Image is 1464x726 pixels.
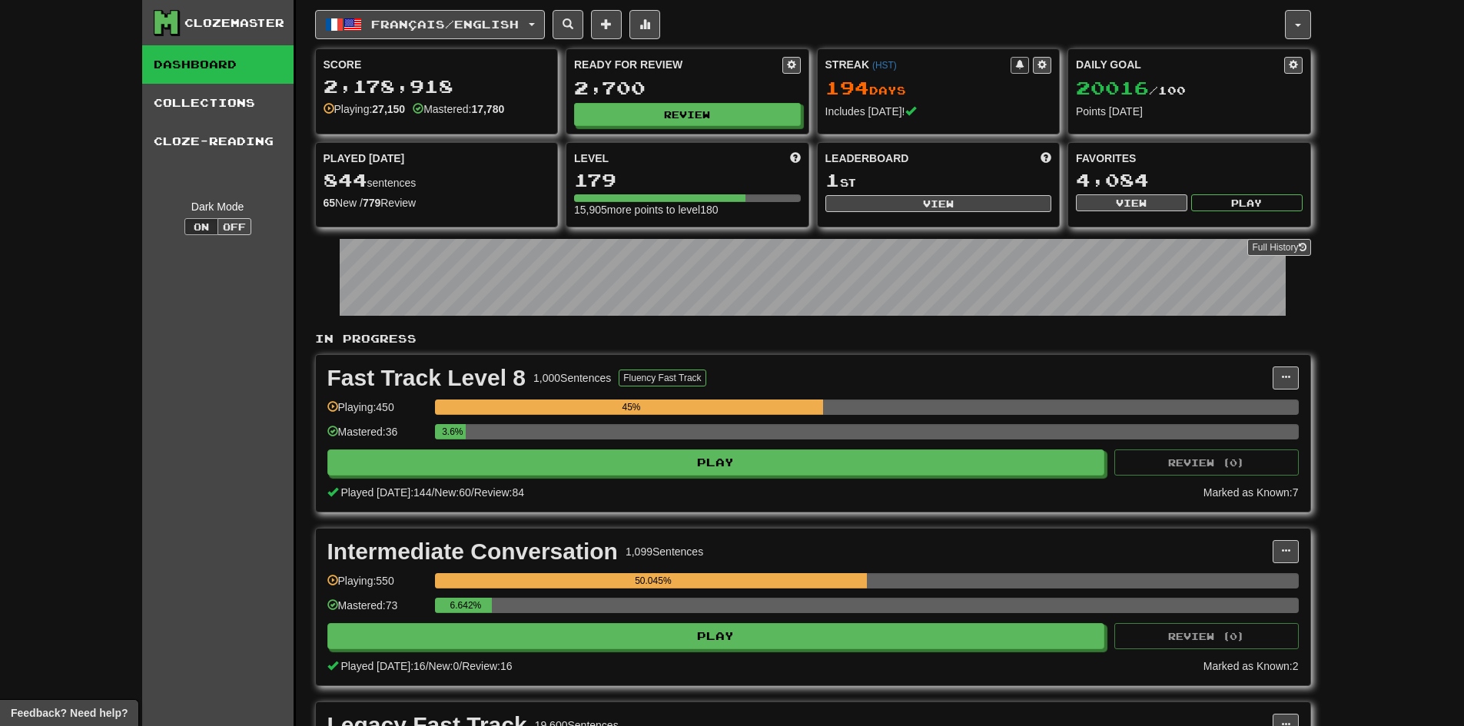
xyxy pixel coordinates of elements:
[872,60,897,71] a: (HST)
[1076,57,1284,74] div: Daily Goal
[474,486,524,499] span: Review: 84
[825,78,1052,98] div: Day s
[327,598,427,623] div: Mastered: 73
[533,370,611,386] div: 1,000 Sentences
[426,660,429,672] span: /
[553,10,583,39] button: Search sentences
[825,104,1052,119] div: Includes [DATE]!
[327,573,427,598] div: Playing: 550
[1076,104,1303,119] div: Points [DATE]
[825,171,1052,191] div: st
[440,573,867,588] div: 50.045%
[413,101,504,117] div: Mastered:
[371,18,519,31] span: Français / English
[825,57,1011,72] div: Streak
[440,399,824,415] div: 45%
[462,660,512,672] span: Review: 16
[372,103,405,115] strong: 27,150
[1114,449,1299,476] button: Review (0)
[315,10,545,39] button: Français/English
[1191,194,1303,211] button: Play
[184,218,218,235] button: On
[315,331,1311,346] p: In Progress
[440,598,492,613] div: 6.642%
[574,78,801,98] div: 2,700
[1076,84,1186,97] span: / 100
[363,197,380,209] strong: 779
[629,10,660,39] button: More stats
[1203,485,1299,500] div: Marked as Known: 7
[1076,151,1303,166] div: Favorites
[340,660,425,672] span: Played [DATE]: 16
[431,486,434,499] span: /
[825,151,909,166] span: Leaderboard
[324,101,406,117] div: Playing:
[626,544,703,559] div: 1,099 Sentences
[1203,658,1299,674] div: Marked as Known: 2
[340,486,431,499] span: Played [DATE]: 144
[825,77,869,98] span: 194
[11,705,128,721] span: Open feedback widget
[154,199,282,214] div: Dark Mode
[327,366,526,390] div: Fast Track Level 8
[217,218,251,235] button: Off
[327,623,1105,649] button: Play
[327,399,427,425] div: Playing: 450
[471,486,474,499] span: /
[574,151,609,166] span: Level
[327,424,427,449] div: Mastered: 36
[324,197,336,209] strong: 65
[459,660,462,672] span: /
[142,122,294,161] a: Cloze-Reading
[324,151,405,166] span: Played [DATE]
[790,151,801,166] span: Score more points to level up
[574,57,782,72] div: Ready for Review
[429,660,460,672] span: New: 0
[619,370,705,386] button: Fluency Fast Track
[1076,171,1303,190] div: 4,084
[1076,77,1149,98] span: 20016
[591,10,622,39] button: Add sentence to collection
[440,424,466,439] div: 3.6%
[574,171,801,190] div: 179
[324,171,550,191] div: sentences
[825,169,840,191] span: 1
[574,103,801,126] button: Review
[184,15,284,31] div: Clozemaster
[471,103,504,115] strong: 17,780
[1041,151,1051,166] span: This week in points, UTC
[142,45,294,84] a: Dashboard
[434,486,470,499] span: New: 60
[1076,194,1187,211] button: View
[324,57,550,72] div: Score
[1247,239,1310,256] a: Full History
[324,169,367,191] span: 844
[327,449,1105,476] button: Play
[327,540,618,563] div: Intermediate Conversation
[574,202,801,217] div: 15,905 more points to level 180
[324,195,550,211] div: New / Review
[1114,623,1299,649] button: Review (0)
[142,84,294,122] a: Collections
[825,195,1052,212] button: View
[324,77,550,96] div: 2,178,918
